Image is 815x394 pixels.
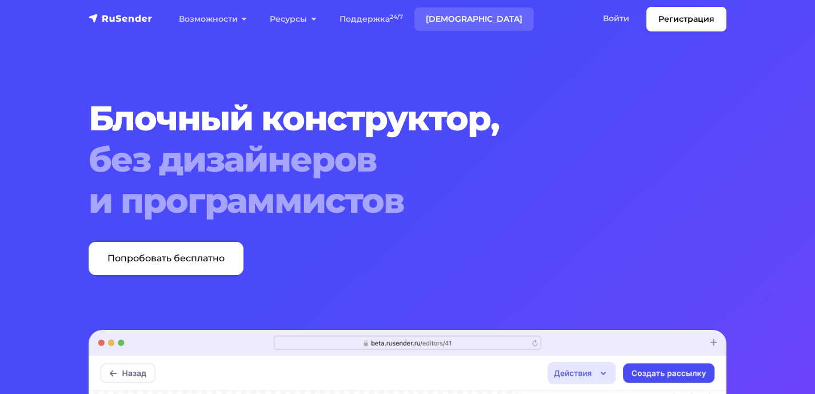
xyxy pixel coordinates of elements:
img: RuSender [89,13,153,24]
a: Ресурсы [258,7,327,31]
h1: Блочный конструктор, [89,98,672,221]
a: [DEMOGRAPHIC_DATA] [414,7,534,31]
span: без дизайнеров и программистов [89,139,672,221]
a: Поддержка24/7 [328,7,414,31]
a: Регистрация [646,7,726,31]
a: Возможности [167,7,258,31]
sup: 24/7 [390,13,403,21]
a: Попробовать бесплатно [89,242,243,275]
a: Войти [592,7,641,30]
